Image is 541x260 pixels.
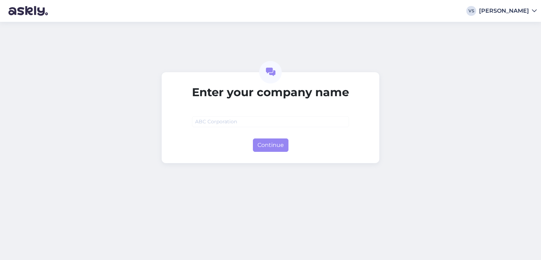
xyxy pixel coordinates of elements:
input: ABC Corporation [192,116,349,127]
h2: Enter your company name [192,86,349,99]
a: [PERSON_NAME] [479,8,537,14]
div: [PERSON_NAME] [479,8,529,14]
button: Continue [253,138,288,152]
div: VS [466,6,476,16]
